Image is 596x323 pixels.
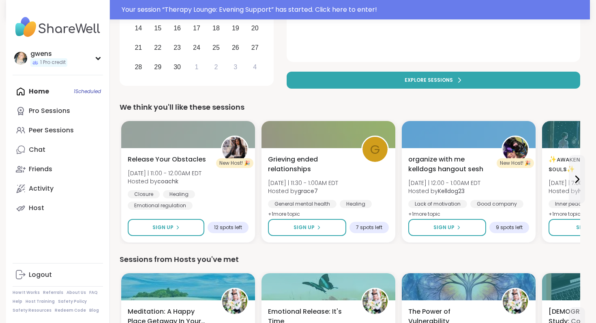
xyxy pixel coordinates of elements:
div: Choose Sunday, September 28th, 2025 [130,58,147,76]
img: Jessiegirl0719 [222,289,247,314]
img: gwens [14,52,27,65]
span: Sign Up [294,224,315,231]
img: coachk [222,137,247,162]
div: Healing [340,200,372,208]
div: 28 [135,62,142,72]
img: ShareWell Nav Logo [13,13,103,41]
span: organize with me kelldogs hangout sesh [408,155,493,174]
a: Host [13,198,103,218]
div: 23 [174,42,181,53]
div: gwens [30,49,67,58]
div: 14 [135,23,142,34]
span: Explore sessions [405,76,453,84]
a: Chat [13,140,103,159]
img: Jessiegirl0719 [503,289,528,314]
b: grace7 [298,187,318,195]
div: Choose Tuesday, September 23rd, 2025 [169,39,186,56]
span: Hosted by [128,177,202,185]
div: Choose Monday, September 22nd, 2025 [149,39,167,56]
a: About Us [66,290,86,295]
div: Choose Friday, September 26th, 2025 [227,39,244,56]
div: Choose Thursday, October 2nd, 2025 [208,58,225,76]
a: Logout [13,265,103,285]
div: Choose Monday, September 15th, 2025 [149,20,167,37]
div: 20 [251,23,259,34]
div: General mental health [268,200,337,208]
span: Grieving ended relationships [268,155,352,174]
div: Peer Sessions [29,126,74,135]
div: Choose Tuesday, September 30th, 2025 [169,58,186,76]
span: Hosted by [408,187,480,195]
span: 1 Pro credit [40,59,66,66]
a: Explore sessions [287,72,580,89]
button: Sign Up [128,219,204,236]
div: 2 [214,62,218,72]
div: 16 [174,23,181,34]
div: 4 [253,62,257,72]
a: Blog [89,308,99,313]
div: Good company [470,200,523,208]
div: Emotional regulation [128,202,193,210]
div: 17 [193,23,200,34]
a: FAQ [89,290,98,295]
a: Safety Policy [58,299,87,304]
div: Choose Friday, September 19th, 2025 [227,20,244,37]
div: Choose Wednesday, September 17th, 2025 [188,20,206,37]
div: Sessions from Hosts you've met [120,254,580,265]
div: Lack of motivation [408,200,467,208]
div: Choose Friday, October 3rd, 2025 [227,58,244,76]
span: 9 spots left [496,224,523,231]
div: Pro Sessions [29,106,70,115]
span: 12 spots left [214,224,242,231]
div: 21 [135,42,142,53]
div: Choose Saturday, October 4th, 2025 [246,58,264,76]
div: 26 [232,42,239,53]
div: Choose Thursday, September 25th, 2025 [208,39,225,56]
div: Choose Monday, September 29th, 2025 [149,58,167,76]
div: 22 [154,42,161,53]
b: coachk [157,177,178,185]
button: Sign Up [408,219,486,236]
span: Release Your Obstacles [128,155,206,164]
a: Activity [13,179,103,198]
div: New Host! 🎉 [497,158,534,168]
span: [DATE] | 11:30 - 1:00AM EDT [268,179,338,187]
a: Safety Resources [13,308,51,313]
div: 1 [195,62,199,72]
div: Activity [29,184,54,193]
a: Redeem Code [55,308,86,313]
div: Choose Wednesday, October 1st, 2025 [188,58,206,76]
span: Sign Up [433,224,455,231]
div: Inner peace [549,200,591,208]
div: Choose Thursday, September 18th, 2025 [208,20,225,37]
button: Sign Up [268,219,346,236]
div: Choose Tuesday, September 16th, 2025 [169,20,186,37]
span: [DATE] | 11:00 - 12:00AM EDT [128,169,202,177]
div: 27 [251,42,259,53]
div: Choose Saturday, September 27th, 2025 [246,39,264,56]
a: Referrals [43,290,63,295]
span: 7 spots left [356,224,382,231]
div: Logout [29,270,52,279]
span: Sign Up [152,224,174,231]
div: 3 [234,62,237,72]
span: [DATE] | 12:00 - 1:00AM EDT [408,179,480,187]
span: g [370,140,380,159]
div: 30 [174,62,181,72]
div: 15 [154,23,161,34]
div: 29 [154,62,161,72]
a: Peer Sessions [13,121,103,140]
a: How It Works [13,290,40,295]
div: Choose Sunday, September 14th, 2025 [130,20,147,37]
div: 18 [212,23,220,34]
div: 24 [193,42,200,53]
div: New Host! 🎉 [216,158,253,168]
div: Your session “ Therapy Lounge: Evening Support ” has started. Click here to enter! [122,5,585,15]
div: Host [29,204,44,212]
div: Choose Wednesday, September 24th, 2025 [188,39,206,56]
div: 25 [212,42,220,53]
div: Choose Sunday, September 21st, 2025 [130,39,147,56]
div: We think you'll like these sessions [120,102,580,113]
span: Hosted by [268,187,338,195]
b: Kelldog23 [438,187,465,195]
